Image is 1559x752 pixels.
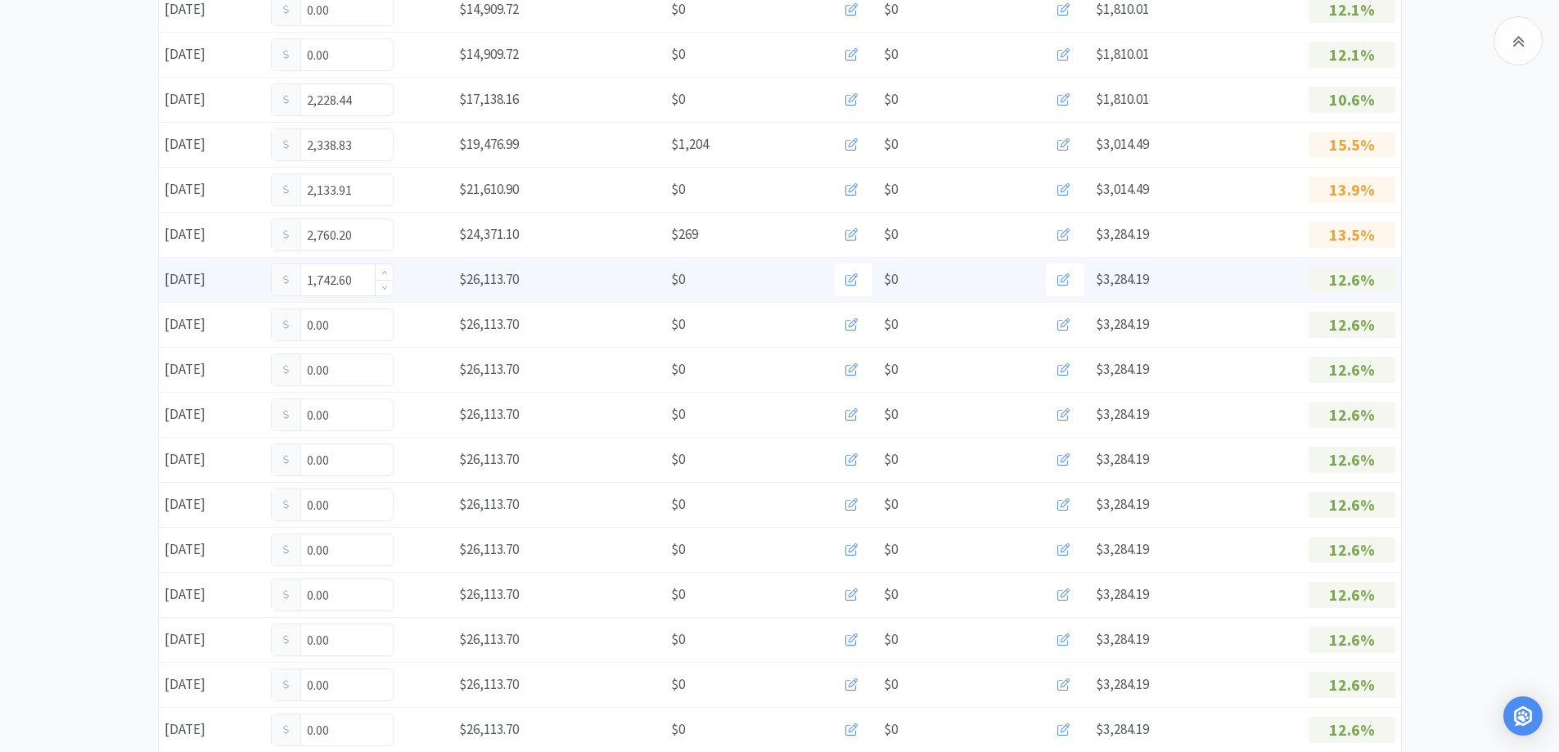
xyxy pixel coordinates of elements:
[1309,357,1395,383] p: 12.6%
[459,675,519,693] span: $26,113.70
[459,315,519,333] span: $26,113.70
[884,223,898,245] span: $0
[159,533,265,566] div: [DATE]
[159,578,265,611] div: [DATE]
[159,713,265,746] div: [DATE]
[1096,630,1149,648] span: $3,284.19
[884,43,898,65] span: $0
[159,623,265,656] div: [DATE]
[459,135,519,153] span: $19,476.99
[884,583,898,606] span: $0
[884,493,898,516] span: $0
[1309,672,1395,698] p: 12.6%
[671,538,685,561] span: $0
[671,223,698,245] span: $269
[884,673,898,696] span: $0
[459,450,519,468] span: $26,113.70
[1096,45,1149,63] span: $1,810.01
[159,308,265,341] div: [DATE]
[1309,627,1395,653] p: 12.6%
[1309,402,1395,428] p: 12.6%
[1096,90,1149,108] span: $1,810.01
[671,133,709,155] span: $1,204
[376,264,393,280] span: Increase Value
[1309,42,1395,68] p: 12.1%
[884,403,898,426] span: $0
[159,38,265,71] div: [DATE]
[159,353,265,386] div: [DATE]
[884,538,898,561] span: $0
[884,358,898,381] span: $0
[884,313,898,335] span: $0
[1309,492,1395,518] p: 12.6%
[1309,267,1395,293] p: 12.6%
[381,270,387,276] i: icon: up
[884,268,898,290] span: $0
[1096,360,1149,378] span: $3,284.19
[884,178,898,200] span: $0
[1309,447,1395,473] p: 12.6%
[459,585,519,603] span: $26,113.70
[671,403,685,426] span: $0
[671,358,685,381] span: $0
[1096,405,1149,423] span: $3,284.19
[1096,675,1149,693] span: $3,284.19
[1309,582,1395,608] p: 12.6%
[459,45,519,63] span: $14,909.72
[159,398,265,431] div: [DATE]
[671,313,685,335] span: $0
[1096,585,1149,603] span: $3,284.19
[671,178,685,200] span: $0
[159,443,265,476] div: [DATE]
[1096,135,1149,153] span: $3,014.49
[1096,180,1149,198] span: $3,014.49
[159,263,265,296] div: [DATE]
[884,88,898,110] span: $0
[1309,312,1395,338] p: 12.6%
[1309,537,1395,563] p: 12.6%
[1096,540,1149,558] span: $3,284.19
[459,540,519,558] span: $26,113.70
[159,128,265,161] div: [DATE]
[376,280,393,295] span: Decrease Value
[159,173,265,206] div: [DATE]
[459,225,519,243] span: $24,371.10
[459,630,519,648] span: $26,113.70
[1096,495,1149,513] span: $3,284.19
[884,133,898,155] span: $0
[884,448,898,471] span: $0
[671,88,685,110] span: $0
[159,218,265,251] div: [DATE]
[459,90,519,108] span: $17,138.16
[459,720,519,738] span: $26,113.70
[1096,225,1149,243] span: $3,284.19
[459,495,519,513] span: $26,113.70
[671,628,685,651] span: $0
[1096,720,1149,738] span: $3,284.19
[1309,717,1395,743] p: 12.6%
[1503,696,1543,736] div: Open Intercom Messenger
[671,43,685,65] span: $0
[1309,177,1395,203] p: 13.9%
[1096,450,1149,468] span: $3,284.19
[884,628,898,651] span: $0
[1096,315,1149,333] span: $3,284.19
[671,583,685,606] span: $0
[459,180,519,198] span: $21,610.90
[671,493,685,516] span: $0
[1309,222,1395,248] p: 13.5%
[671,268,685,290] span: $0
[459,405,519,423] span: $26,113.70
[1309,87,1395,113] p: 10.6%
[671,718,685,741] span: $0
[1096,270,1149,288] span: $3,284.19
[459,360,519,378] span: $26,113.70
[381,285,387,290] i: icon: down
[671,673,685,696] span: $0
[159,668,265,701] div: [DATE]
[884,718,898,741] span: $0
[159,83,265,116] div: [DATE]
[1309,132,1395,158] p: 15.5%
[459,270,519,288] span: $26,113.70
[159,488,265,521] div: [DATE]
